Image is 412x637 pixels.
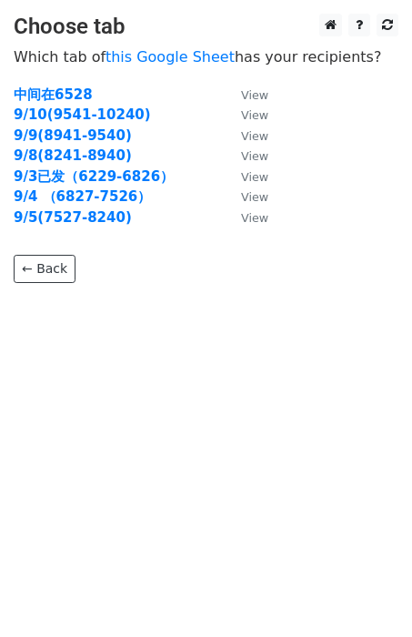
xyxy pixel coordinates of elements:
[223,106,268,123] a: View
[223,168,268,185] a: View
[223,147,268,164] a: View
[14,127,132,144] a: 9/9(8941-9540)
[14,147,132,164] a: 9/8(8241-8940)
[223,209,268,226] a: View
[14,86,93,103] a: 中间在6528
[241,88,268,102] small: View
[223,188,268,205] a: View
[14,47,398,66] p: Which tab of has your recipients?
[223,127,268,144] a: View
[223,86,268,103] a: View
[241,190,268,204] small: View
[241,108,268,122] small: View
[241,149,268,163] small: View
[241,129,268,143] small: View
[14,188,151,205] a: 9/4 （6827-7526）
[241,211,268,225] small: View
[14,106,151,123] a: 9/10(9541-10240)
[14,168,174,185] a: 9/3已发（6229-6826）
[241,170,268,184] small: View
[14,209,132,226] a: 9/5(7527-8240)
[106,48,235,66] a: this Google Sheet
[14,255,75,283] a: ← Back
[14,14,398,40] h3: Choose tab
